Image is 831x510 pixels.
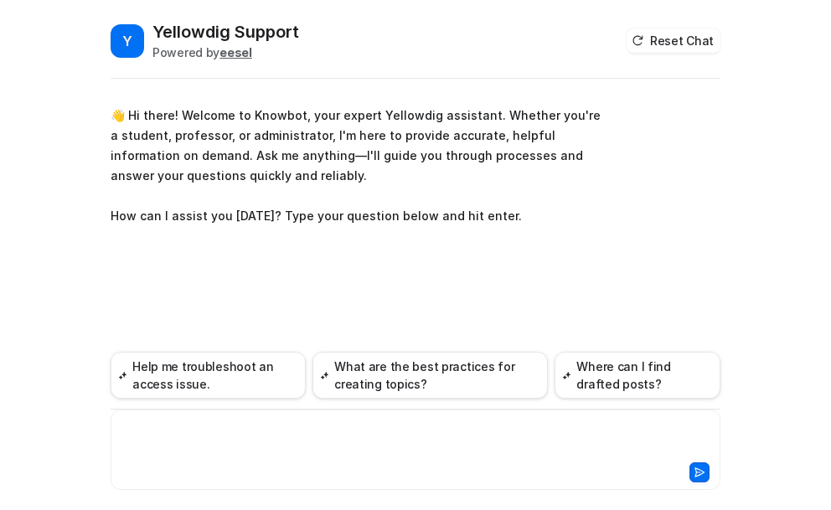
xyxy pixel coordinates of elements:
button: What are the best practices for creating topics? [312,352,548,399]
span: Y [111,24,144,58]
h2: Yellowdig Support [152,20,299,44]
p: 👋 Hi there! Welcome to Knowbot, your expert Yellowdig assistant. Whether you're a student, profes... [111,106,601,226]
div: Powered by [152,44,299,61]
button: Where can I find drafted posts? [555,352,720,399]
button: Reset Chat [627,28,720,53]
button: Help me troubleshoot an access issue. [111,352,306,399]
b: eesel [219,45,252,59]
